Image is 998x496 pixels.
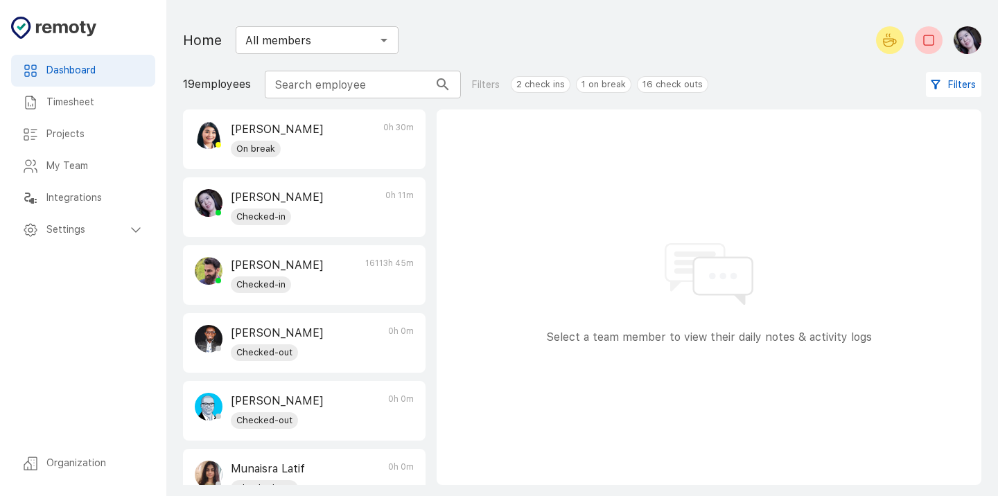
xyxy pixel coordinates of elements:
p: 16113h 45m [365,257,414,293]
span: On break [231,142,281,156]
h6: Settings [46,222,128,238]
button: Lanee Llaneta [948,21,981,60]
p: Select a team member to view their daily notes & activity logs [546,329,872,346]
p: Filters [472,78,500,92]
h6: Projects [46,127,144,142]
div: Timesheet [11,87,155,118]
div: 16 check outs [637,76,708,93]
p: 0h 11m [385,189,414,225]
h6: Organization [46,456,144,471]
p: [PERSON_NAME] [231,189,324,206]
div: Dashboard [11,55,155,87]
img: Munaisra Latif [195,461,222,488]
img: Lanee Llaneta [954,26,981,54]
span: Checked-out [231,346,298,360]
p: [PERSON_NAME] [231,393,324,409]
img: Victor Adefuye [195,393,222,420]
button: Start your break [876,26,904,54]
span: 1 on break [577,78,631,91]
img: Ammar Qazi [195,257,222,285]
p: 0h 30m [383,121,414,157]
img: Pauline Marie Enrile [195,121,222,149]
div: Integrations [11,182,155,214]
span: Checked-in [231,278,291,292]
h6: Dashboard [46,63,144,78]
button: Open [374,30,394,50]
button: Check-out [915,26,943,54]
p: 19 employees [183,76,251,93]
h6: Timesheet [46,95,144,110]
button: Filters [926,72,981,98]
p: 0h 0m [388,393,414,429]
h1: Home [183,29,222,51]
div: Projects [11,118,155,150]
div: My Team [11,150,155,182]
div: Organization [11,448,155,479]
span: 2 check ins [511,78,570,91]
h6: My Team [46,159,144,174]
h6: Integrations [46,191,144,206]
span: Checked-out [231,481,298,495]
img: Billy Njogu [195,325,222,353]
p: [PERSON_NAME] [231,257,324,274]
img: Lanee Llaneta [195,189,222,217]
div: 2 check ins [511,76,570,93]
p: Munaisra Latif [231,461,305,477]
p: [PERSON_NAME] [231,121,324,138]
p: 0h 0m [388,325,414,361]
p: [PERSON_NAME] [231,325,324,342]
div: 1 on break [576,76,631,93]
div: Settings [11,214,155,246]
span: Checked-out [231,414,298,427]
span: Checked-in [231,210,291,224]
span: 16 check outs [638,78,708,91]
